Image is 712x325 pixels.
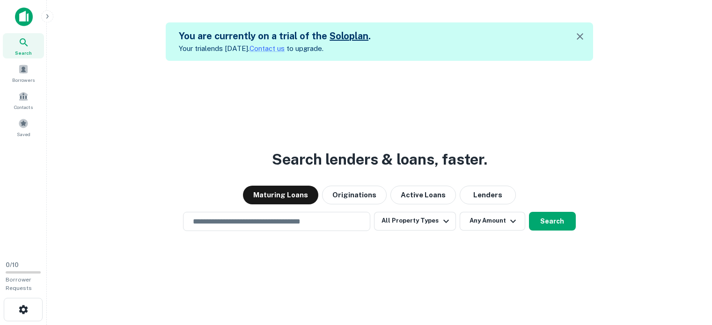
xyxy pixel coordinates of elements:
[460,186,516,204] button: Lenders
[179,43,371,54] p: Your trial ends [DATE]. to upgrade.
[272,148,487,171] h3: Search lenders & loans, faster.
[14,103,33,111] span: Contacts
[460,212,525,231] button: Any Amount
[6,261,19,268] span: 0 / 10
[243,186,318,204] button: Maturing Loans
[374,212,455,231] button: All Property Types
[322,186,387,204] button: Originations
[15,49,32,57] span: Search
[3,87,44,113] a: Contacts
[250,44,285,52] a: Contact us
[665,250,712,295] iframe: Chat Widget
[179,29,371,43] h5: You are currently on a trial of the .
[390,186,456,204] button: Active Loans
[3,60,44,86] a: Borrowers
[6,276,32,291] span: Borrower Requests
[529,212,576,231] button: Search
[12,76,35,84] span: Borrowers
[3,115,44,140] a: Saved
[330,30,368,42] a: Soloplan
[15,7,33,26] img: capitalize-icon.png
[3,33,44,58] a: Search
[17,130,30,138] span: Saved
